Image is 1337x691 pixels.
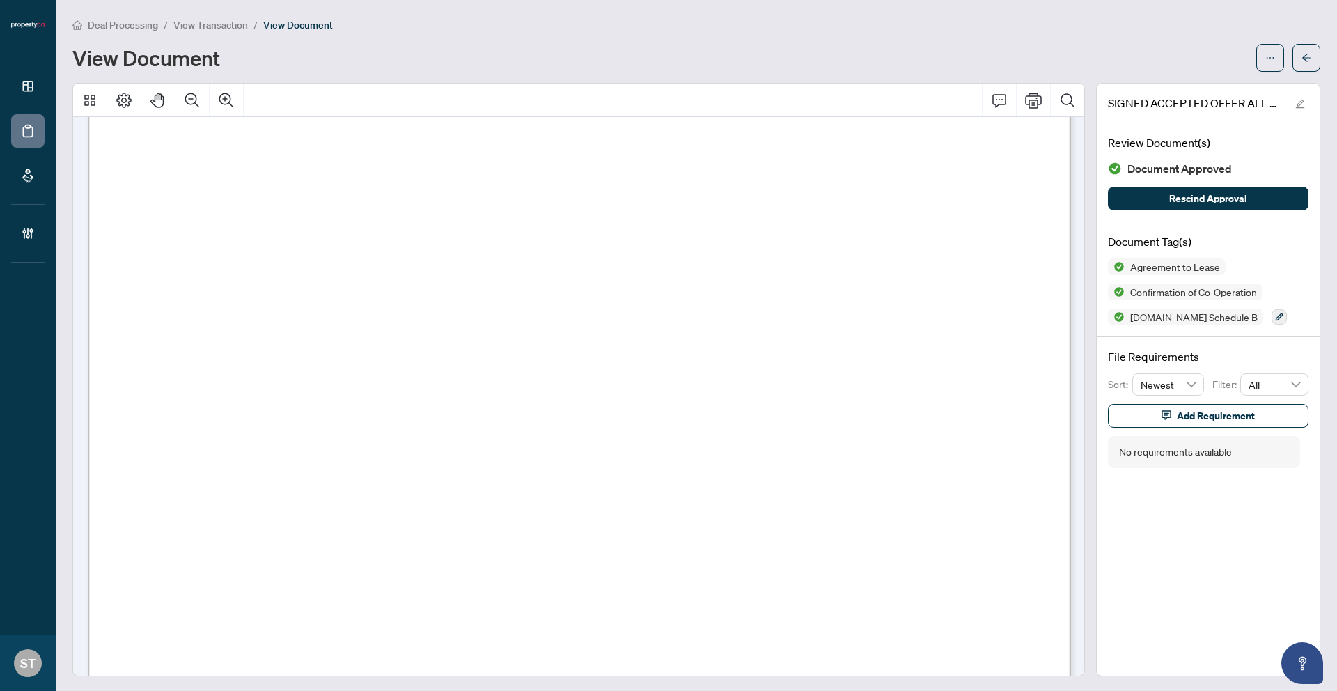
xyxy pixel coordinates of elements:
p: Filter: [1212,377,1240,392]
span: Newest [1141,374,1196,395]
span: ellipsis [1265,53,1275,63]
h1: View Document [72,47,220,69]
span: Add Requirement [1177,405,1255,427]
span: ST [20,653,36,673]
img: Status Icon [1108,309,1125,325]
button: Open asap [1281,642,1323,684]
span: arrow-left [1301,53,1311,63]
span: home [72,20,82,30]
p: Sort: [1108,377,1132,392]
img: logo [11,21,45,29]
img: Document Status [1108,162,1122,176]
span: Deal Processing [88,19,158,31]
h4: File Requirements [1108,348,1308,365]
img: Status Icon [1108,258,1125,275]
span: View Transaction [173,19,248,31]
span: View Document [263,19,333,31]
button: Rescind Approval [1108,187,1308,210]
h4: Review Document(s) [1108,134,1308,151]
li: / [253,17,258,33]
span: All [1249,374,1300,395]
span: edit [1295,99,1305,109]
span: Confirmation of Co-Operation [1125,287,1262,297]
span: Document Approved [1127,160,1232,178]
span: [DOMAIN_NAME] Schedule B [1125,312,1263,322]
li: / [164,17,168,33]
span: Agreement to Lease [1125,262,1226,272]
span: Rescind Approval [1169,187,1247,210]
button: Add Requirement [1108,404,1308,428]
h4: Document Tag(s) [1108,233,1308,250]
img: Status Icon [1108,284,1125,300]
span: SIGNED ACCEPTED OFFER ALL PARTIES 15 Windemere unit 302.pdf [1108,95,1282,111]
div: No requirements available [1119,444,1232,460]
